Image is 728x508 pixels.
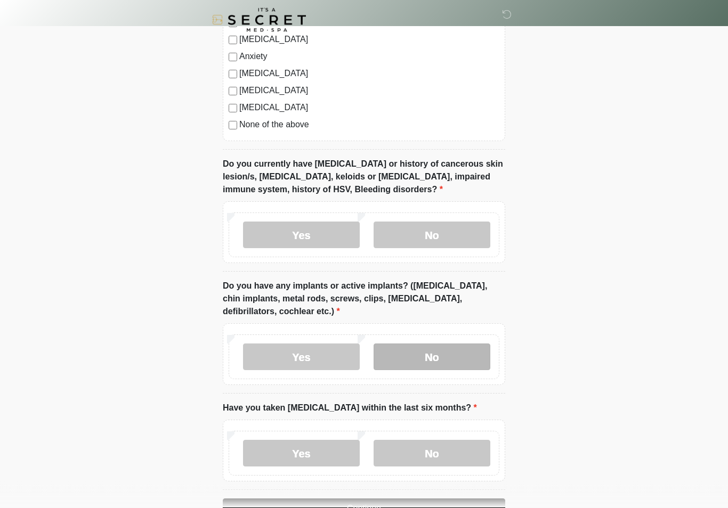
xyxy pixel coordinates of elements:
[243,440,360,467] label: Yes
[229,53,237,62] input: Anxiety
[239,68,499,80] label: [MEDICAL_DATA]
[223,402,477,415] label: Have you taken [MEDICAL_DATA] within the last six months?
[374,222,490,249] label: No
[229,87,237,96] input: [MEDICAL_DATA]
[243,222,360,249] label: Yes
[229,36,237,45] input: [MEDICAL_DATA]
[239,119,499,132] label: None of the above
[374,344,490,371] label: No
[239,34,499,46] label: [MEDICAL_DATA]
[229,121,237,130] input: None of the above
[223,280,505,318] label: Do you have any implants or active implants? ([MEDICAL_DATA], chin implants, metal rods, screws, ...
[212,8,306,32] img: It's A Secret Med Spa Logo
[229,70,237,79] input: [MEDICAL_DATA]
[374,440,490,467] label: No
[243,344,360,371] label: Yes
[229,104,237,113] input: [MEDICAL_DATA]
[239,51,499,63] label: Anxiety
[239,102,499,114] label: [MEDICAL_DATA]
[239,85,499,97] label: [MEDICAL_DATA]
[223,158,505,196] label: Do you currently have [MEDICAL_DATA] or history of cancerous skin lesion/s, [MEDICAL_DATA], keloi...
